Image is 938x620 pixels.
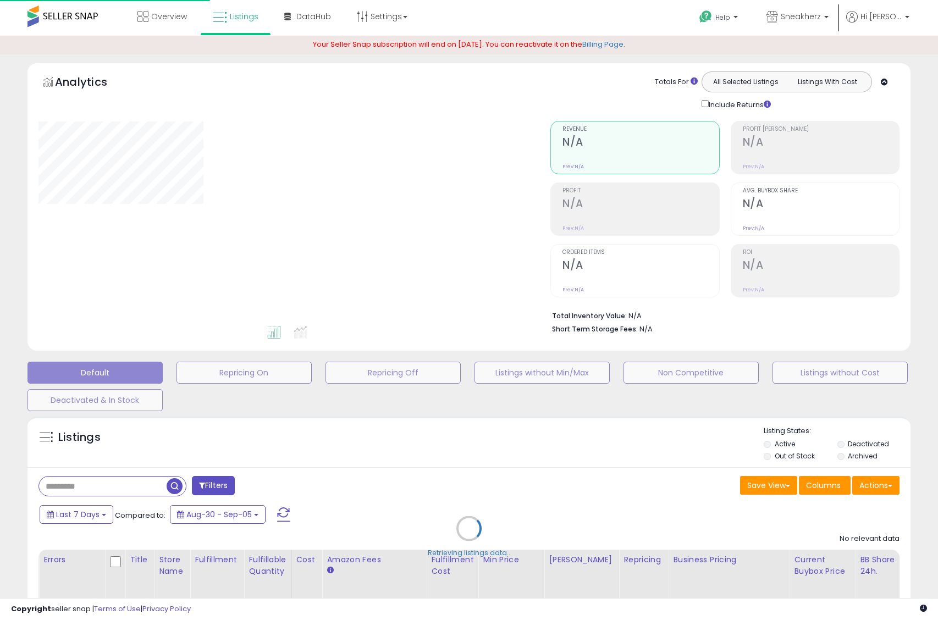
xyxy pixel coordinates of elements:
span: Help [715,13,730,22]
h2: N/A [743,259,900,274]
b: Short Term Storage Fees: [552,324,638,334]
h2: N/A [743,136,900,151]
span: Ordered Items [562,250,719,256]
b: Total Inventory Value: [552,311,627,320]
h2: N/A [562,197,719,212]
span: DataHub [296,11,331,22]
span: Overview [151,11,187,22]
span: Avg. Buybox Share [743,188,900,194]
button: Listings without Cost [773,362,908,384]
div: seller snap | | [11,604,191,615]
div: Totals For [655,77,698,87]
button: Listings without Min/Max [474,362,610,384]
span: Revenue [562,126,719,132]
h5: Analytics [55,74,129,92]
a: Billing Page [582,39,624,49]
button: Repricing Off [325,362,461,384]
a: Hi [PERSON_NAME] [846,11,909,36]
small: Prev: N/A [743,286,764,293]
small: Prev: N/A [743,225,764,231]
small: Prev: N/A [562,163,584,170]
small: Prev: N/A [562,286,584,293]
span: Listings [230,11,258,22]
button: Repricing On [176,362,312,384]
button: Default [27,362,163,384]
h2: N/A [562,136,719,151]
button: Non Competitive [624,362,759,384]
li: N/A [552,308,891,322]
button: All Selected Listings [705,75,787,89]
i: Get Help [699,10,713,24]
button: Listings With Cost [786,75,868,89]
span: Profit [PERSON_NAME] [743,126,900,132]
span: N/A [639,324,653,334]
span: Sneakherz [781,11,821,22]
button: Deactivated & In Stock [27,389,163,411]
a: Help [691,2,749,36]
span: ROI [743,250,900,256]
span: Hi [PERSON_NAME] [860,11,902,22]
span: Your Seller Snap subscription will end on [DATE]. You can reactivate it on the . [313,39,625,49]
strong: Copyright [11,604,51,614]
small: Prev: N/A [743,163,764,170]
h2: N/A [743,197,900,212]
div: Retrieving listings data.. [428,547,510,557]
div: Include Returns [693,98,784,110]
span: Profit [562,188,719,194]
h2: N/A [562,259,719,274]
small: Prev: N/A [562,225,584,231]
